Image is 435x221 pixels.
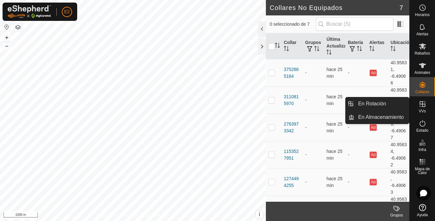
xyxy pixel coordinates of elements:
[3,42,11,50] button: –
[284,66,300,80] div: 3752865164
[415,13,430,17] span: Horarios
[358,100,386,108] span: En Rotación
[358,113,404,121] span: En Almacenamiento
[256,211,263,218] button: i
[357,47,362,52] p-sorticon: Activar para ordenar
[399,3,403,13] span: 7
[388,114,409,141] td: 40.95829, -6.49067
[411,167,433,175] span: Mapa de Calor
[303,59,324,86] td: -
[416,128,428,132] span: Estado
[284,175,300,189] div: 1274494255
[316,17,393,31] input: Buscar (S)
[303,86,324,114] td: -
[284,121,300,134] div: 2763973342
[64,8,70,15] span: E2
[345,141,367,168] td: -
[100,213,137,218] a: Política de Privacidad
[384,212,409,218] div: Grupos
[388,168,409,196] td: 40.9583, -6.49063
[326,121,342,133] span: 10 ago 2025, 12:03
[259,212,260,217] span: i
[388,86,409,114] td: 40.9583, -6.49062
[14,23,22,31] button: Capas del Mapa
[346,97,409,110] li: En Rotación
[3,34,11,41] button: +
[416,32,428,36] span: Alertas
[354,97,409,110] a: En Rotación
[417,213,428,217] span: Ayuda
[345,59,367,86] td: -
[390,47,396,52] p-sorticon: Activar para ordenar
[345,33,367,59] th: Batería
[367,33,388,59] th: Alertas
[370,152,377,158] button: Ad
[369,47,374,52] p-sorticon: Activar para ordenar
[314,47,319,52] p-sorticon: Activar para ordenar
[284,47,289,52] p-sorticon: Activar para ordenar
[414,71,430,75] span: Animales
[303,33,324,59] th: Grupos
[275,44,280,49] p-sorticon: Activar para ordenar
[388,59,409,86] td: 40.95831, -6.49066
[410,201,435,219] a: Ayuda
[3,23,11,31] button: Restablecer Mapa
[284,93,300,107] div: 3110815970
[418,148,426,152] span: Infra
[303,114,324,141] td: -
[345,86,367,114] td: -
[419,109,426,113] span: VVs
[326,50,332,56] p-sorticon: Activar para ordenar
[324,33,345,59] th: Última Actualización
[8,5,51,18] img: Logo Gallagher
[303,168,324,196] td: -
[354,111,409,124] a: En Almacenamiento
[303,141,324,168] td: -
[370,124,377,131] button: Ad
[345,114,367,141] td: -
[388,141,409,168] td: 40.95834, -6.49062
[326,176,342,188] span: 10 ago 2025, 12:02
[270,21,316,28] span: 0 seleccionado de 7
[388,33,409,59] th: Ubicación
[326,149,342,161] span: 10 ago 2025, 12:03
[370,179,377,185] button: Ad
[345,168,367,196] td: -
[281,33,303,59] th: Collar
[370,70,377,76] button: Ad
[414,51,430,55] span: Rebaños
[415,90,429,94] span: Collares
[144,213,166,218] a: Contáctenos
[326,67,342,79] span: 10 ago 2025, 12:03
[346,111,409,124] li: En Almacenamiento
[326,94,342,106] span: 10 ago 2025, 12:03
[270,4,399,12] h2: Collares No Equipados
[284,148,300,162] div: 1153527951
